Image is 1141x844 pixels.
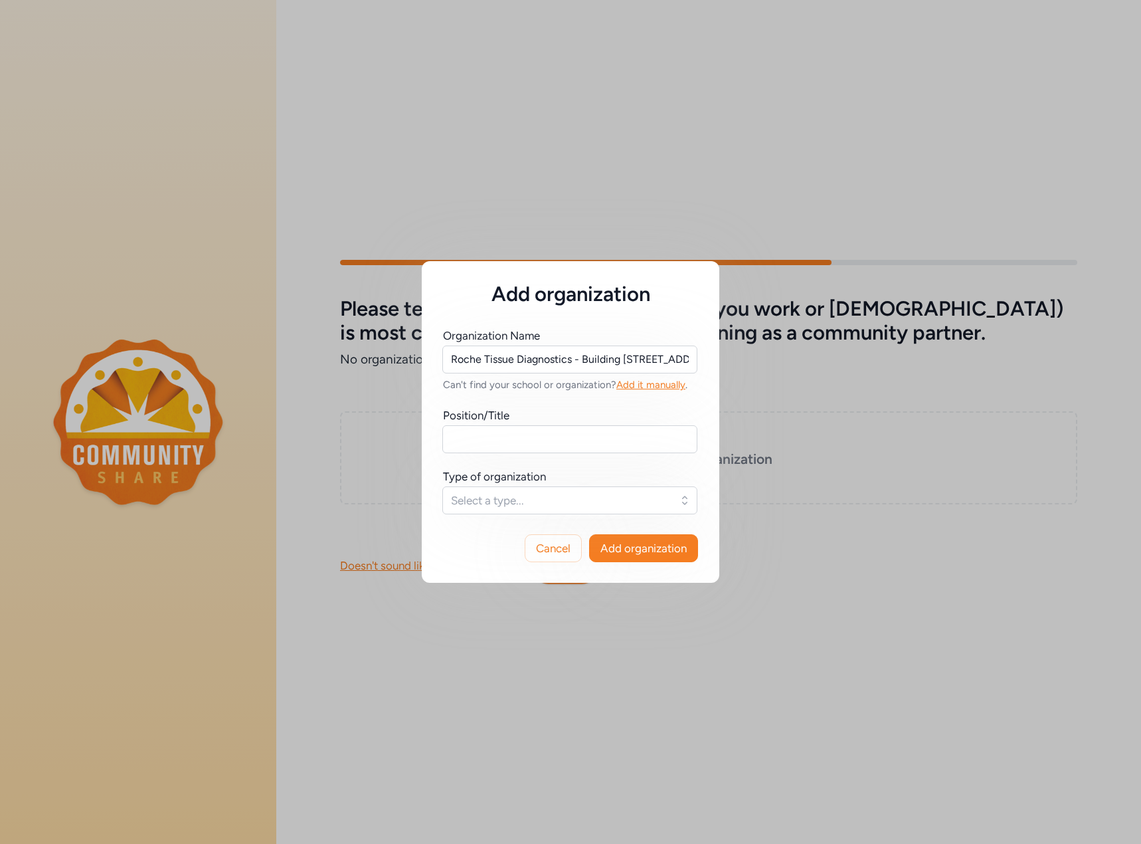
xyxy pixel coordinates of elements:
div: Organization Name [443,328,540,344]
input: Enter a name or address [442,346,697,373]
span: Cancel [536,540,570,556]
span: Add organization [600,540,687,556]
button: Cancel [525,534,582,562]
button: Select a type... [442,486,697,514]
span: Add it manually [616,379,685,391]
div: Position/Title [443,407,509,423]
div: Can't find your school or organization? . [443,378,698,391]
h5: Add organization [443,282,698,306]
span: Select a type... [451,492,670,508]
button: Add organization [589,534,698,562]
div: Type of organization [443,469,546,484]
